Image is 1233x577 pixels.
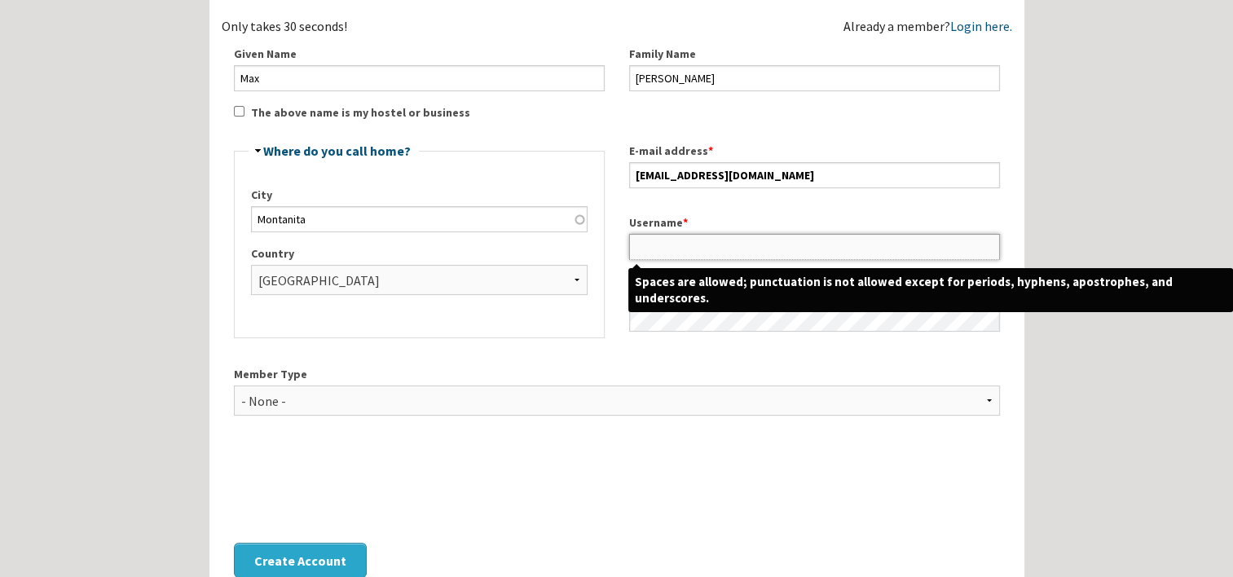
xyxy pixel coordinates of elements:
[234,454,482,518] iframe: reCAPTCHA
[629,143,1000,160] label: E-mail address
[263,143,411,159] a: Where do you call home?
[629,46,1000,63] label: Family Name
[234,46,605,63] label: Given Name
[950,18,1012,34] a: Login here.
[222,20,617,33] div: Only takes 30 seconds!
[629,162,1000,188] input: A valid e-mail address. All e-mails from the system will be sent to this address. The e-mail addr...
[628,268,1233,312] span: Spaces are allowed; punctuation is not allowed except for periods, hyphens, apostrophes, and unde...
[683,215,688,230] span: This field is required.
[843,20,1012,33] div: Already a member?
[708,143,713,158] span: This field is required.
[251,245,588,262] label: Country
[234,366,1000,383] label: Member Type
[251,187,588,204] label: City
[251,104,470,121] label: The above name is my hostel or business
[629,214,1000,231] label: Username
